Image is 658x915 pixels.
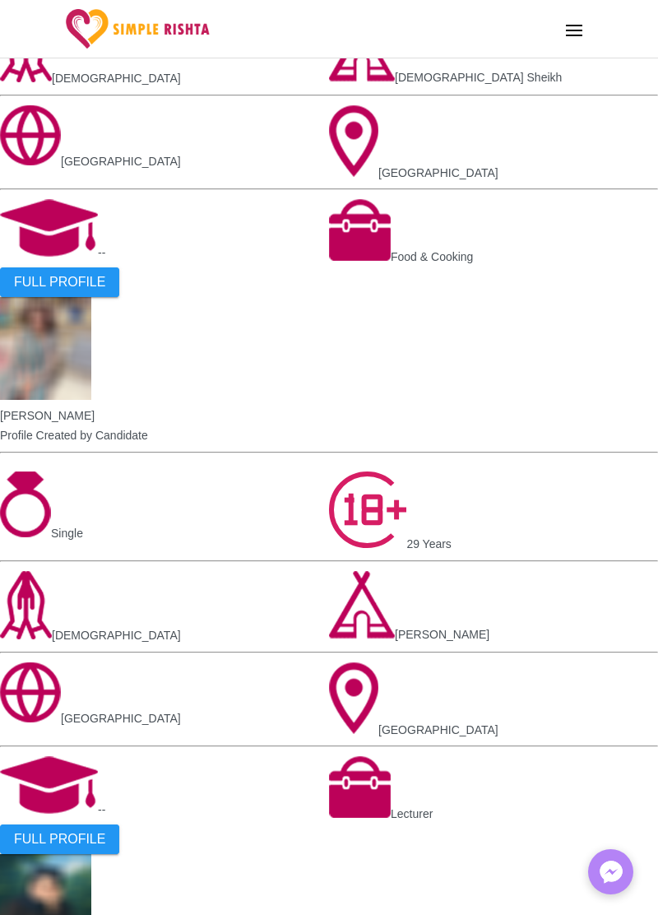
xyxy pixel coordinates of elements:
span: [DEMOGRAPHIC_DATA] [52,629,181,642]
span: [GEOGRAPHIC_DATA] [61,712,181,725]
span: [GEOGRAPHIC_DATA] [378,166,498,179]
span: Food & Cooking [391,250,473,263]
span: -- [98,246,105,259]
span: FULL PROFILE [14,832,105,847]
span: Single [51,527,83,540]
span: -- [98,803,105,816]
img: Messenger [595,856,628,889]
span: [GEOGRAPHIC_DATA] [61,155,181,168]
span: [GEOGRAPHIC_DATA] [378,723,498,736]
span: [PERSON_NAME] [395,628,489,641]
span: 29 Years [406,537,452,550]
span: Lecturer [391,807,433,820]
span: FULL PROFILE [14,275,105,290]
span: [DEMOGRAPHIC_DATA] [52,72,181,85]
span: [DEMOGRAPHIC_DATA] Sheikh [395,71,562,84]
